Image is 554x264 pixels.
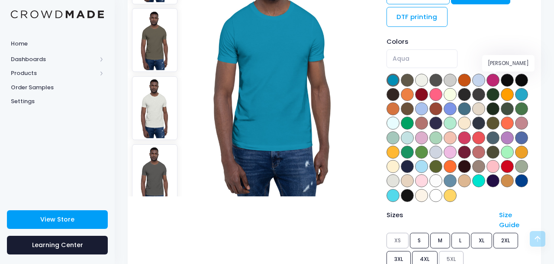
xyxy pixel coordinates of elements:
[382,210,495,230] div: Sizes
[7,236,108,254] a: Learning Center
[387,7,448,27] a: DTF printing
[11,39,104,48] span: Home
[387,37,528,46] div: Colors
[7,210,108,229] a: View Store
[393,54,409,63] span: Aqua
[11,97,104,106] span: Settings
[499,210,519,229] a: Size Guide
[11,83,104,92] span: Order Samples
[387,49,457,68] span: Aqua
[482,55,535,72] div: [PERSON_NAME]
[40,215,74,224] span: View Store
[32,241,83,249] span: Learning Center
[11,69,97,78] span: Products
[11,10,104,19] img: Logo
[11,55,97,64] span: Dashboards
